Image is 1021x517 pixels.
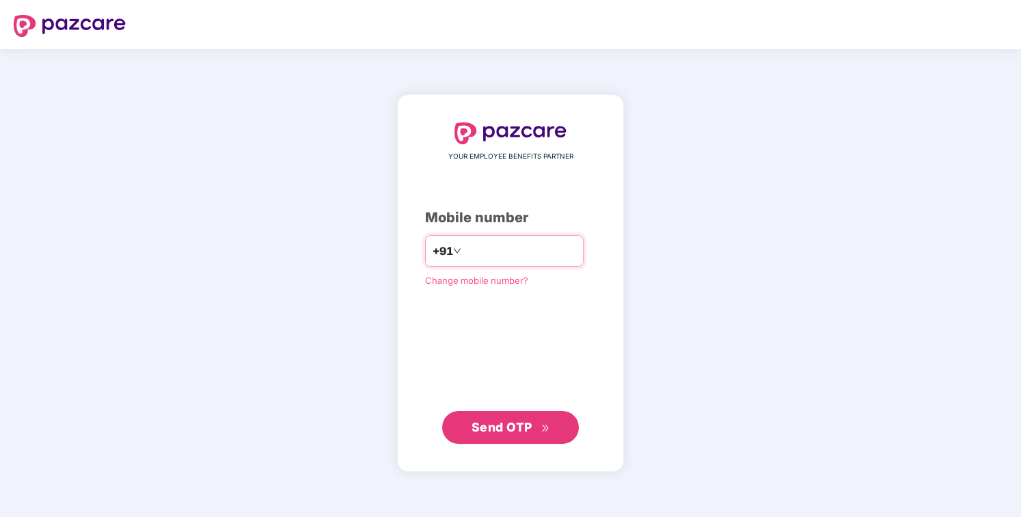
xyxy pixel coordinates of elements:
[472,420,532,434] span: Send OTP
[442,411,579,444] button: Send OTPdouble-right
[433,243,453,260] span: +91
[541,424,550,433] span: double-right
[425,275,528,286] a: Change mobile number?
[425,207,596,228] div: Mobile number
[454,122,567,144] img: logo
[448,151,573,162] span: YOUR EMPLOYEE BENEFITS PARTNER
[14,15,126,37] img: logo
[453,247,461,255] span: down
